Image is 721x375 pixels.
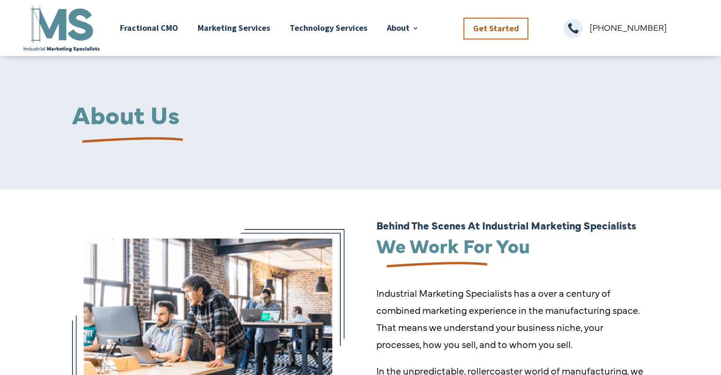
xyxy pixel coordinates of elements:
[376,253,491,277] img: underline
[464,18,529,39] a: Get Started
[376,235,649,259] h2: We Work For You
[290,3,367,53] a: Technology Services
[72,128,187,153] img: underline
[120,3,178,53] a: Fractional CMO
[564,19,583,38] span: 
[376,220,649,235] h6: Behind The Scenes At Industrial Marketing Specialists
[387,3,419,53] a: About
[198,3,270,53] a: Marketing Services
[590,19,699,36] p: [PHONE_NUMBER]
[376,284,649,362] p: Industrial Marketing Specialists has a over a century of combined marketing experience in the man...
[72,101,649,131] h1: About Us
